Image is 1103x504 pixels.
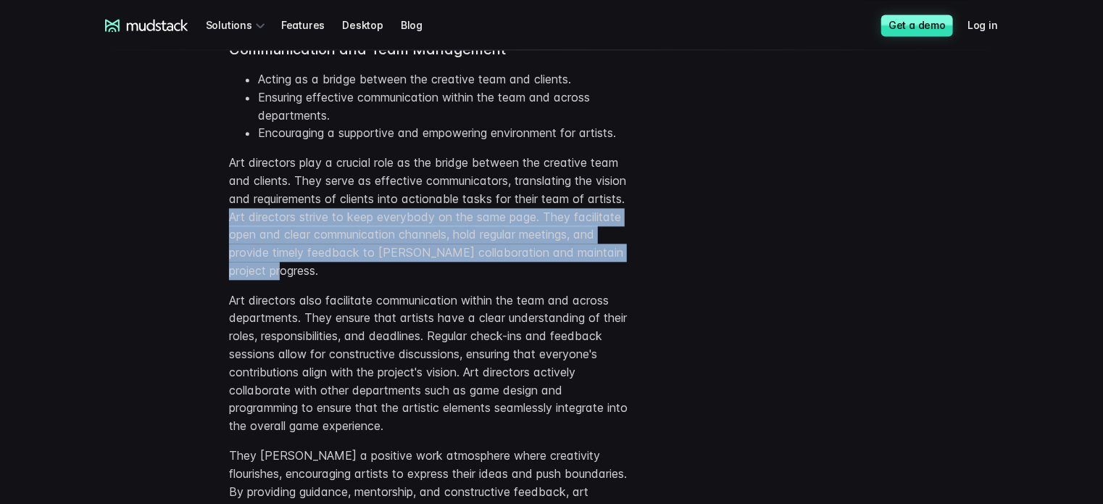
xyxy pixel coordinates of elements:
[258,124,628,142] li: Encouraging a supportive and empowering environment for artists.
[258,70,628,88] li: Acting as a bridge between the creative team and clients.
[967,12,1015,38] a: Log in
[229,154,628,280] p: Art directors play a crucial role as the bridge between the creative team and clients. They serve...
[281,12,342,38] a: Features
[105,19,188,32] a: mudstack logo
[258,88,628,125] li: Ensuring effective communication within the team and across departments.
[229,292,628,435] p: Art directors also facilitate communication within the team and across departments. They ensure t...
[401,12,440,38] a: Blog
[342,12,401,38] a: Desktop
[881,15,953,36] a: Get a demo
[206,12,270,38] div: Solutions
